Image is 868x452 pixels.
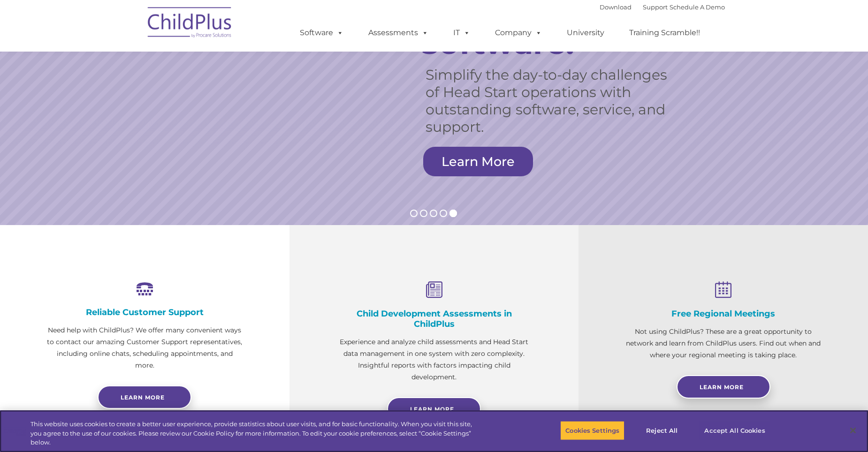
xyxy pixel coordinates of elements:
[600,3,725,11] font: |
[130,62,159,69] span: Last name
[336,336,532,383] p: Experience and analyze child assessments and Head Start data management in one system with zero c...
[359,23,438,42] a: Assessments
[557,23,614,42] a: University
[121,394,165,401] span: Learn more
[625,326,821,361] p: Not using ChildPlus? These are a great opportunity to network and learn from ChildPlus users. Fin...
[423,147,533,176] a: Learn More
[632,421,691,440] button: Reject All
[843,420,863,441] button: Close
[643,3,668,11] a: Support
[486,23,551,42] a: Company
[143,0,237,47] img: ChildPlus by Procare Solutions
[677,375,770,399] a: Learn More
[336,309,532,329] h4: Child Development Assessments in ChildPlus
[47,324,243,371] p: Need help with ChildPlus? We offer many convenient ways to contact our amazing Customer Support r...
[700,384,744,391] span: Learn More
[699,421,770,440] button: Accept All Cookies
[290,23,353,42] a: Software
[410,406,454,413] span: Learn More
[600,3,632,11] a: Download
[98,385,191,409] a: Learn more
[625,309,821,319] h4: Free Regional Meetings
[426,66,680,136] rs-layer: Simplify the day-to-day challenges of Head Start operations with outstanding software, service, a...
[670,3,725,11] a: Schedule A Demo
[30,420,478,447] div: This website uses cookies to create a better user experience, provide statistics about user visit...
[560,421,624,440] button: Cookies Settings
[387,397,481,421] a: Learn More
[444,23,480,42] a: IT
[130,100,170,107] span: Phone number
[620,23,709,42] a: Training Scramble!!
[47,307,243,317] h4: Reliable Customer Support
